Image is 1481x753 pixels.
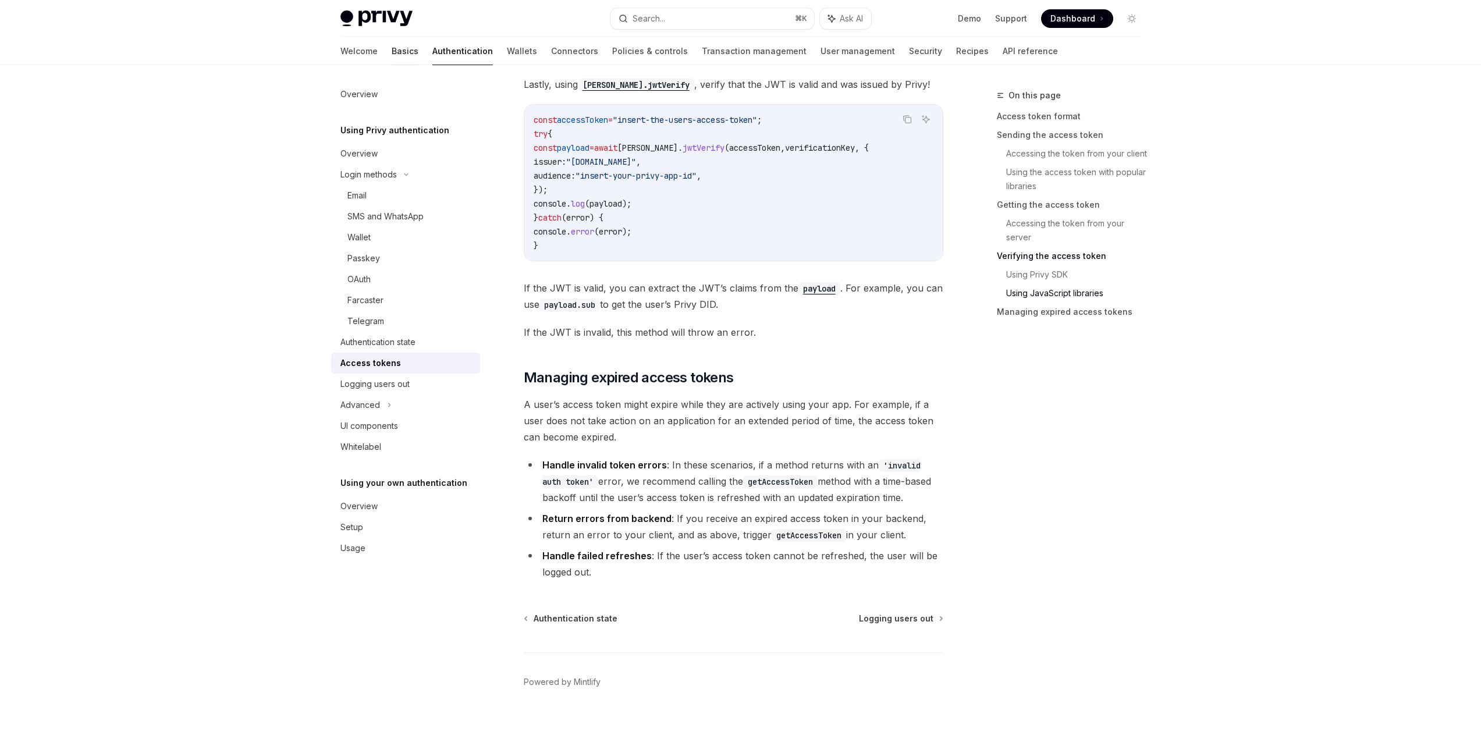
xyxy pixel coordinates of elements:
[1006,214,1150,247] a: Accessing the token from your server
[331,248,480,269] a: Passkey
[542,513,672,524] strong: Return errors from backend
[340,476,467,490] h5: Using your own authentication
[524,510,943,543] li: : If you receive an expired access token in your backend, return an error to your client, and as ...
[524,457,943,506] li: : In these scenarios, if a method returns with an error, we recommend calling the method with a t...
[997,247,1150,265] a: Verifying the access token
[524,280,943,312] span: If the JWT is valid, you can extract the JWT’s claims from the . For example, you can use to get ...
[909,37,942,65] a: Security
[589,212,603,223] span: ) {
[599,226,622,237] span: error
[1008,88,1061,102] span: On this page
[566,212,589,223] span: error
[548,129,552,139] span: {
[340,87,378,101] div: Overview
[557,115,608,125] span: accessToken
[900,112,915,127] button: Copy the contents from the code block
[534,226,566,237] span: console
[534,198,566,209] span: console
[724,143,729,153] span: (
[331,496,480,517] a: Overview
[331,269,480,290] a: OAuth
[612,37,688,65] a: Policies & controls
[524,324,943,340] span: If the JWT is invalid, this method will throw an error.
[1006,284,1150,303] a: Using JavaScript libraries
[918,112,933,127] button: Ask AI
[859,613,942,624] a: Logging users out
[613,115,757,125] span: "insert-the-users-access-token"
[347,189,367,203] div: Email
[392,37,418,65] a: Basics
[534,171,576,181] span: audience:
[562,212,566,223] span: (
[524,676,601,688] a: Powered by Mintlify
[798,282,840,295] code: payload
[534,115,557,125] span: const
[840,13,863,24] span: Ask AI
[576,171,697,181] span: "insert-your-privy-app-id"
[622,198,631,209] span: );
[683,143,724,153] span: jwtVerify
[539,299,600,311] code: payload.sub
[524,548,943,580] li: : If the user’s access token cannot be refreshed, the user will be logged out.
[347,230,371,244] div: Wallet
[534,143,557,153] span: const
[855,143,869,153] span: , {
[585,198,589,209] span: (
[995,13,1027,24] a: Support
[610,8,814,29] button: Search...⌘K
[340,147,378,161] div: Overview
[340,377,410,391] div: Logging users out
[589,143,594,153] span: =
[589,198,622,209] span: payload
[340,123,449,137] h5: Using Privy authentication
[534,212,538,223] span: }
[795,14,807,23] span: ⌘ K
[340,10,413,27] img: light logo
[534,129,548,139] span: try
[617,143,678,153] span: [PERSON_NAME]
[331,436,480,457] a: Whitelabel
[1006,265,1150,284] a: Using Privy SDK
[566,198,571,209] span: .
[347,293,383,307] div: Farcaster
[340,168,397,182] div: Login methods
[542,550,652,562] strong: Handle failed refreshes
[340,440,381,454] div: Whitelabel
[331,353,480,374] a: Access tokens
[997,126,1150,144] a: Sending the access token
[340,499,378,513] div: Overview
[347,251,380,265] div: Passkey
[525,613,617,624] a: Authentication state
[534,184,548,195] span: });
[594,143,617,153] span: await
[1123,9,1141,28] button: Toggle dark mode
[757,115,762,125] span: ;
[1003,37,1058,65] a: API reference
[956,37,989,65] a: Recipes
[331,84,480,105] a: Overview
[331,290,480,311] a: Farcaster
[331,517,480,538] a: Setup
[534,157,566,167] span: issuer:
[347,272,371,286] div: OAuth
[340,398,380,412] div: Advanced
[551,37,598,65] a: Connectors
[608,115,613,125] span: =
[785,143,855,153] span: verificationKey
[331,227,480,248] a: Wallet
[331,206,480,227] a: SMS and WhatsApp
[340,356,401,370] div: Access tokens
[542,459,921,488] code: 'invalid auth token'
[534,613,617,624] span: Authentication state
[578,79,694,91] code: [PERSON_NAME].jwtVerify
[566,157,636,167] span: "[DOMAIN_NAME]"
[622,226,631,237] span: );
[571,226,594,237] span: error
[1006,163,1150,196] a: Using the access token with popular libraries
[729,143,780,153] span: accessToken
[1050,13,1095,24] span: Dashboard
[859,613,933,624] span: Logging users out
[997,107,1150,126] a: Access token format
[678,143,683,153] span: .
[557,143,589,153] span: payload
